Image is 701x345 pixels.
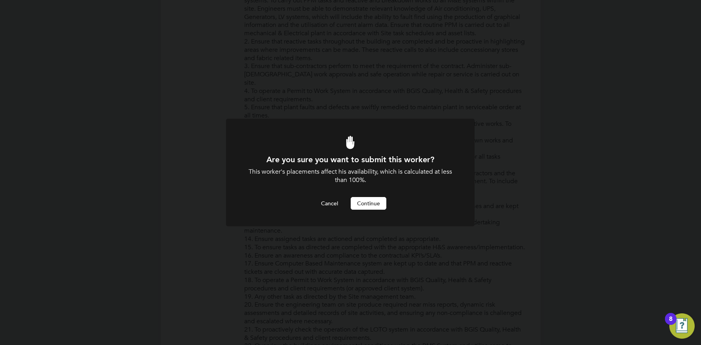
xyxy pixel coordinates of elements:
[315,197,344,210] button: Cancel
[247,168,453,184] div: This worker's placements affect his availability, which is calculated at less than 100%.
[351,197,386,210] button: Continue
[669,313,695,339] button: Open Resource Center, 8 new notifications
[247,154,453,165] h1: Are you sure you want to submit this worker?
[669,319,673,329] div: 8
